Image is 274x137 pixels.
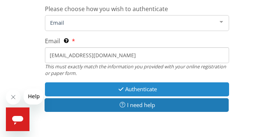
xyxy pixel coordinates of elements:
iframe: Button to launch messaging window [6,107,29,131]
span: Please choose how you wish to authenticate [45,5,168,13]
div: This must exactly match the information you provided with your online registration or paper form. [45,63,229,77]
button: Authenticate [45,82,229,96]
span: Email [48,18,214,27]
button: I need help [45,98,229,112]
iframe: Close message [6,90,21,105]
span: Email [45,37,60,45]
iframe: Message from company [24,88,43,105]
